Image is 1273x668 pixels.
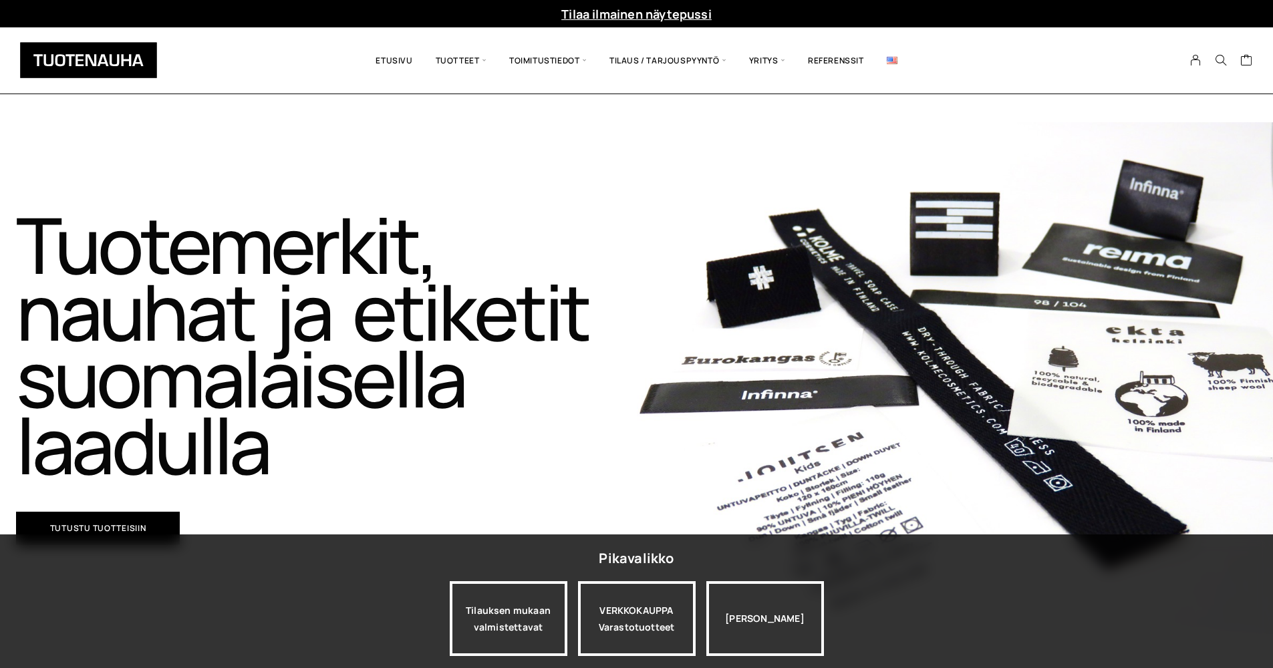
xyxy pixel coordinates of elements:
div: Pikavalikko [599,546,674,570]
h1: Tuotemerkit, nauhat ja etiketit suomalaisella laadulla​ [16,211,634,478]
a: Cart [1240,53,1253,69]
a: VERKKOKAUPPAVarastotuotteet [578,581,696,656]
button: Search [1208,54,1234,66]
a: My Account [1183,54,1209,66]
div: [PERSON_NAME] [706,581,824,656]
span: Tutustu tuotteisiin [50,524,146,532]
span: Tilaus / Tarjouspyyntö [598,37,738,83]
img: Tuotenauha Oy [20,42,157,78]
div: VERKKOKAUPPA Varastotuotteet [578,581,696,656]
a: Referenssit [797,37,875,83]
span: Yritys [738,37,797,83]
a: Etusivu [364,37,424,83]
a: Tilauksen mukaan valmistettavat [450,581,567,656]
img: English [887,57,897,64]
a: Tutustu tuotteisiin [16,512,180,545]
span: Tuotteet [424,37,498,83]
a: Tilaa ilmainen näytepussi [561,6,712,22]
span: Toimitustiedot [498,37,598,83]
